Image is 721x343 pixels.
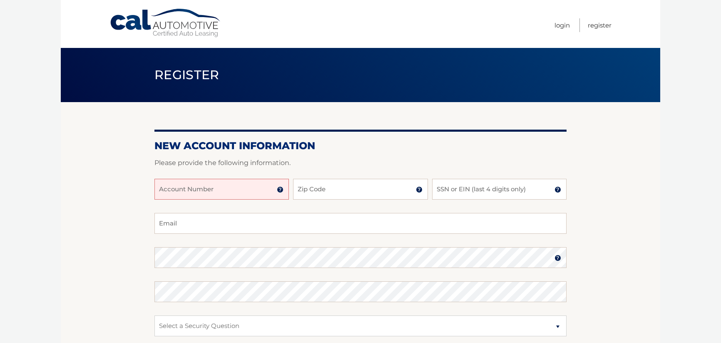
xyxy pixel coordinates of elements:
[554,18,570,32] a: Login
[154,179,289,200] input: Account Number
[432,179,567,200] input: SSN or EIN (last 4 digits only)
[154,213,567,234] input: Email
[154,67,219,83] span: Register
[554,186,561,193] img: tooltip.svg
[416,186,423,193] img: tooltip.svg
[154,140,567,152] h2: New Account Information
[293,179,428,200] input: Zip Code
[588,18,612,32] a: Register
[154,157,567,169] p: Please provide the following information.
[554,255,561,261] img: tooltip.svg
[109,8,222,38] a: Cal Automotive
[277,186,283,193] img: tooltip.svg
